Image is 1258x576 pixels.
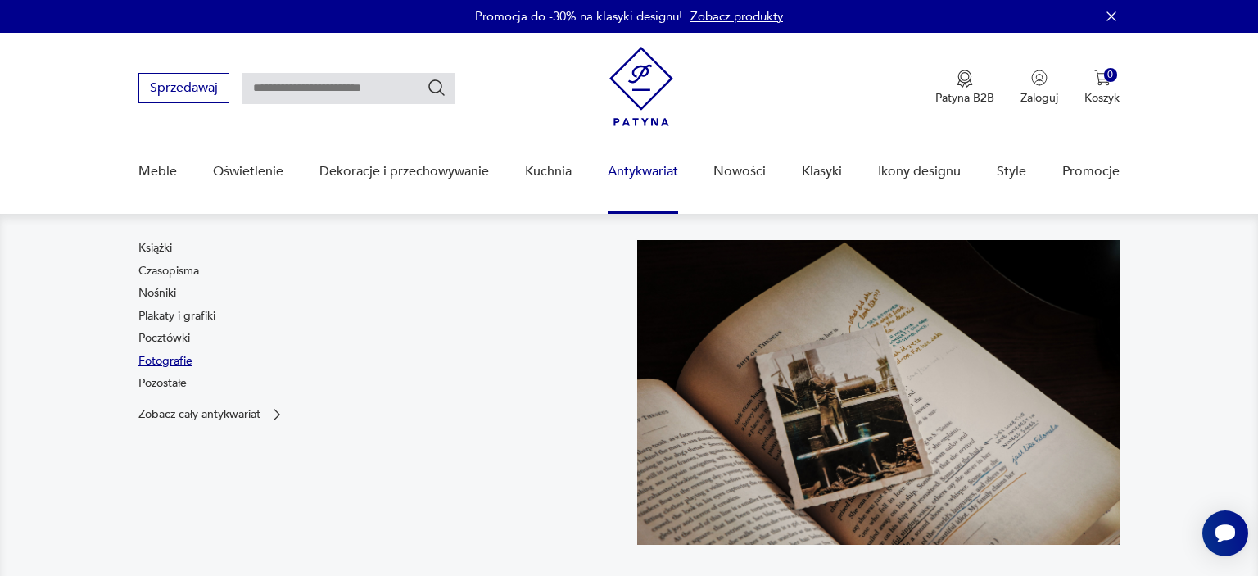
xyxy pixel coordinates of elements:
[138,330,190,347] a: Pocztówki
[1031,70,1048,86] img: Ikonka użytkownika
[935,90,994,106] p: Patyna B2B
[138,140,177,203] a: Meble
[525,140,572,203] a: Kuchnia
[878,140,961,203] a: Ikony designu
[138,73,229,103] button: Sprzedawaj
[427,78,446,98] button: Szukaj
[138,406,285,423] a: Zobacz cały antykwariat
[1202,510,1248,556] iframe: Smartsupp widget button
[935,70,994,106] button: Patyna B2B
[138,84,229,95] a: Sprzedawaj
[1084,70,1120,106] button: 0Koszyk
[475,8,682,25] p: Promocja do -30% na klasyki designu!
[138,285,176,302] a: Nośniki
[802,140,842,203] a: Klasyki
[213,140,283,203] a: Oświetlenie
[713,140,766,203] a: Nowości
[138,353,192,370] a: Fotografie
[957,70,973,88] img: Ikona medalu
[1094,70,1111,86] img: Ikona koszyka
[1084,90,1120,106] p: Koszyk
[1104,68,1118,82] div: 0
[1062,140,1120,203] a: Promocje
[319,140,489,203] a: Dekoracje i przechowywanie
[138,409,260,420] p: Zobacz cały antykwariat
[138,263,199,279] a: Czasopisma
[690,8,783,25] a: Zobacz produkty
[1020,90,1058,106] p: Zaloguj
[138,375,187,392] a: Pozostałe
[609,47,673,126] img: Patyna - sklep z meblami i dekoracjami vintage
[138,308,215,324] a: Plakaty i grafiki
[608,140,678,203] a: Antykwariat
[637,240,1120,545] img: c8a9187830f37f141118a59c8d49ce82.jpg
[935,70,994,106] a: Ikona medaluPatyna B2B
[1020,70,1058,106] button: Zaloguj
[997,140,1026,203] a: Style
[138,240,172,256] a: Książki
